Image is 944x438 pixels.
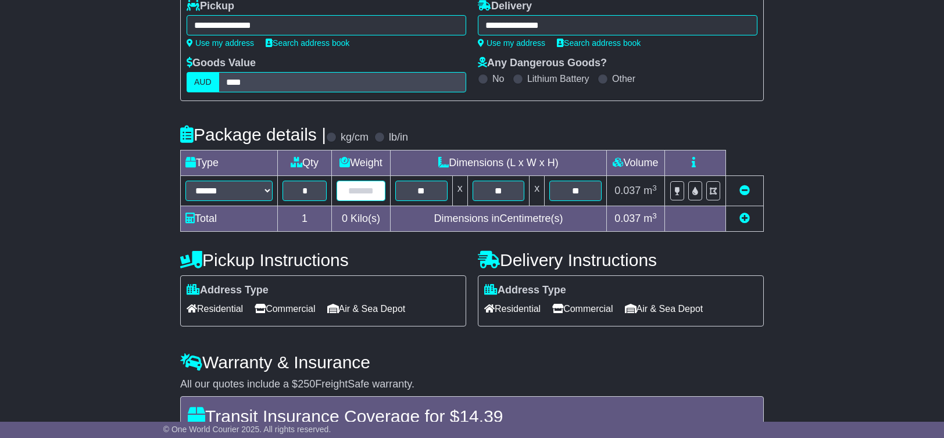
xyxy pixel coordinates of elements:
[327,300,406,318] span: Air & Sea Depot
[552,300,613,318] span: Commercial
[652,184,657,192] sup: 3
[332,150,391,176] td: Weight
[739,213,750,224] a: Add new item
[478,250,764,270] h4: Delivery Instructions
[341,131,369,144] label: kg/cm
[478,38,545,48] a: Use my address
[255,300,315,318] span: Commercial
[181,206,278,232] td: Total
[606,150,664,176] td: Volume
[181,150,278,176] td: Type
[652,211,657,220] sup: 3
[478,57,607,70] label: Any Dangerous Goods?
[180,353,764,372] h4: Warranty & Insurance
[298,378,315,390] span: 250
[739,185,750,196] a: Remove this item
[180,378,764,391] div: All our quotes include a $ FreightSafe warranty.
[187,72,219,92] label: AUD
[459,407,503,426] span: 14.39
[187,57,256,70] label: Goods Value
[530,176,545,206] td: x
[452,176,467,206] td: x
[278,206,332,232] td: 1
[614,185,641,196] span: 0.037
[163,425,331,434] span: © One World Courier 2025. All rights reserved.
[266,38,349,48] a: Search address book
[484,300,541,318] span: Residential
[332,206,391,232] td: Kilo(s)
[484,284,566,297] label: Address Type
[180,250,466,270] h4: Pickup Instructions
[389,131,408,144] label: lb/in
[342,213,348,224] span: 0
[625,300,703,318] span: Air & Sea Depot
[643,185,657,196] span: m
[557,38,641,48] a: Search address book
[187,284,269,297] label: Address Type
[187,38,254,48] a: Use my address
[612,73,635,84] label: Other
[492,73,504,84] label: No
[643,213,657,224] span: m
[278,150,332,176] td: Qty
[527,73,589,84] label: Lithium Battery
[390,150,606,176] td: Dimensions (L x W x H)
[187,300,243,318] span: Residential
[180,125,326,144] h4: Package details |
[188,407,756,426] h4: Transit Insurance Coverage for $
[614,213,641,224] span: 0.037
[390,206,606,232] td: Dimensions in Centimetre(s)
